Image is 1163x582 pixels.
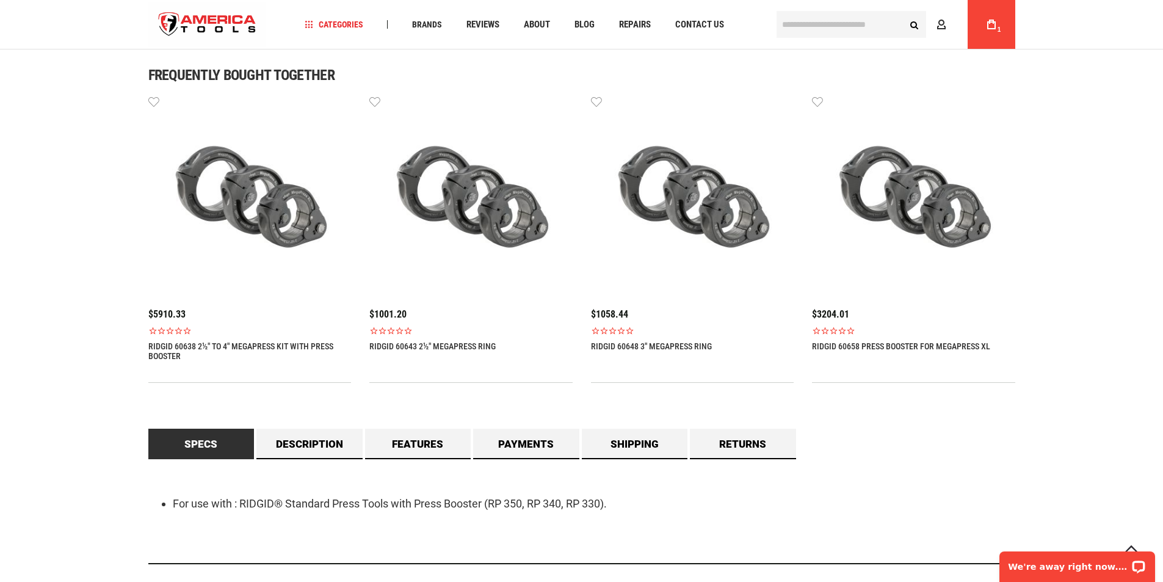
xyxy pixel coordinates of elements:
[299,16,369,33] a: Categories
[619,20,651,29] span: Repairs
[256,429,363,459] a: Description
[903,13,926,36] button: Search
[812,326,1015,335] span: Rated 0.0 out of 5 stars 0 reviews
[461,16,505,33] a: Reviews
[574,20,595,29] span: Blog
[148,68,1015,82] h1: Frequently bought together
[173,496,1015,512] li: For use with : RIDGID® Standard Press Tools with Press Booster (RP 350, RP 340, RP 330).
[591,308,628,320] span: $1058.44
[690,429,796,459] a: Returns
[569,16,600,33] a: Blog
[524,20,550,29] span: About
[369,308,407,320] span: $1001.20
[369,341,496,351] a: RIDGID 60643 2½" MEGAPRESS RING
[466,20,499,29] span: Reviews
[148,2,267,48] img: America Tools
[582,429,688,459] a: Shipping
[675,20,724,29] span: Contact Us
[407,16,447,33] a: Brands
[305,20,363,29] span: Categories
[365,429,471,459] a: Features
[812,341,990,351] a: RIDGID 60658 PRESS BOOSTER FOR MEGAPRESS XL
[591,326,794,335] span: Rated 0.0 out of 5 stars 0 reviews
[148,341,352,361] a: RIDGID 60638 2½" TO 4" MEGAPRESS KIT WITH PRESS BOOSTER
[369,326,573,335] span: Rated 0.0 out of 5 stars 0 reviews
[812,308,849,320] span: $3204.01
[670,16,730,33] a: Contact Us
[614,16,656,33] a: Repairs
[591,341,712,351] a: RIDGID 60648 3" MEGAPRESS RING
[991,544,1163,582] iframe: LiveChat chat widget
[148,308,186,320] span: $5910.33
[473,429,579,459] a: Payments
[148,326,352,335] span: Rated 0.0 out of 5 stars 0 reviews
[148,429,255,459] a: Specs
[412,20,442,29] span: Brands
[518,16,556,33] a: About
[998,26,1001,33] span: 1
[148,2,267,48] a: store logo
